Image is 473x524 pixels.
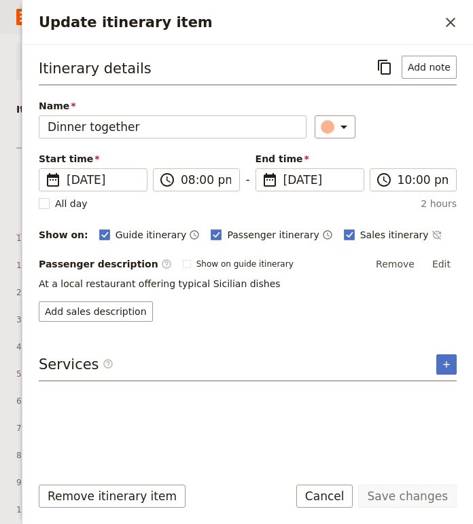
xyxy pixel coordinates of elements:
[162,220,198,231] span: Links in
[39,58,152,79] h3: Itinerary details
[16,233,50,244] div: 12 pm
[39,277,457,291] p: At a local restaurant offering typical Sicilian dishes
[227,228,319,242] span: Passenger itinerary
[373,56,396,79] button: Copy itinerary item
[16,5,117,29] a: Fieldbook
[14,88,173,113] span: Understanding Itinerary Item and Service
[10,36,262,62] input: Search for help
[296,485,353,508] button: Cancel
[39,485,186,508] button: Remove itinerary item
[103,358,113,369] span: ​
[196,259,294,269] span: Show on guide itinerary
[181,424,272,478] button: Help
[31,457,59,467] span: Home
[262,172,278,188] span: ​
[315,115,355,138] button: ​
[322,119,352,135] div: ​
[16,287,50,298] div: 2 pm
[16,260,50,271] div: 1 pm
[39,257,172,271] label: Passenger description
[402,56,457,79] button: Add note
[14,132,158,143] span: Overview of Digital Tour Pages
[14,279,152,290] span: 2. Allow Gmail to Open Email
[39,228,88,242] div: Show on:
[14,383,230,408] span: How to Set Up Single Supplement Options for Public Tours
[14,411,154,422] span: ... itinerary item, you need to
[16,504,50,515] div: 10 pm
[49,102,95,113] span: Linking in
[159,172,175,188] span: ​
[39,12,439,33] h2: Update itinerary item
[39,115,306,138] input: Name
[439,11,462,34] button: Close drawer
[94,102,139,113] span: Fieldbook
[189,227,200,243] button: Time shown on guide itinerary
[119,147,136,157] span: link
[243,44,253,55] div: Clear
[55,197,88,210] span: All day
[39,99,306,113] span: Name
[14,220,162,231] span: ... Allow Outlook to Open Email
[119,6,156,29] h1: Help
[376,172,392,188] span: ​
[322,227,333,243] button: Time shown on passenger itinerary
[14,147,239,172] span: in share with external Active vs Inactive Pages Active
[14,250,224,276] span: How to Make Gmail Open in Fieldbook When “Create Email” is Clicked in Chrome
[14,191,234,217] span: How to Make Outlook Open in Fieldbook When “Create Email” is Clicked in Chrome
[432,227,442,243] button: Time not shown on sales itinerary
[113,457,160,467] span: Messages
[358,485,457,508] button: Save changes
[398,172,448,188] input: ​
[283,172,355,188] span: [DATE]
[16,369,50,379] div: 5 pm
[360,228,429,242] span: Sales itinerary
[421,197,457,210] span: 2 hours
[90,424,181,478] button: Messages
[14,338,33,349] span: Link
[181,172,231,188] input: ​
[14,147,29,157] span: For
[152,279,188,290] span: Links in
[16,477,50,488] div: 9 pm
[161,259,172,269] span: ​
[188,279,226,290] span: Chrome
[116,228,187,242] span: Guide itinerary
[45,172,61,188] span: ​
[426,254,457,274] button: Edit
[46,147,120,157] span: share: Click get
[214,457,239,467] span: Help
[198,220,235,231] span: Chrome
[16,314,50,325] div: 3 pm
[67,172,139,188] span: [DATE]
[16,102,457,116] p: Itinerary view
[39,152,147,166] span: Start time
[103,358,113,375] span: ​
[239,5,263,30] div: Close
[16,43,99,81] a: Information
[245,171,249,191] span: -
[39,301,153,322] button: Add sales description
[14,338,231,363] span: the corresponding services created in the previous step to each option.
[29,147,46,157] span: link
[256,152,364,166] span: End time
[154,411,171,422] span: link
[14,310,232,335] span: How to set up Pre and Post Departure Options in Fieldbook
[16,341,50,352] div: 4 pm
[39,354,113,375] h3: Services
[16,119,39,142] button: List view
[16,423,50,434] div: 7 pm
[436,354,457,375] button: Add service inclusion
[370,254,421,274] button: Remove
[16,450,50,461] div: 8 pm
[16,396,50,407] div: 6 pm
